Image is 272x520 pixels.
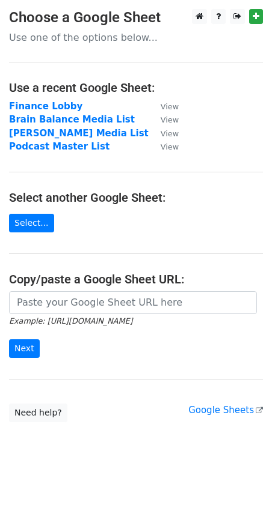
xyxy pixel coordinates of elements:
small: View [161,129,179,138]
h4: Copy/paste a Google Sheet URL: [9,272,263,286]
a: Finance Lobby [9,101,82,112]
a: View [149,101,179,112]
small: Example: [URL][DOMAIN_NAME] [9,316,132,325]
a: View [149,128,179,139]
a: Podcast Master List [9,141,110,152]
a: Brain Balance Media List [9,114,135,125]
h3: Choose a Google Sheet [9,9,263,26]
small: View [161,142,179,151]
small: View [161,115,179,124]
h4: Select another Google Sheet: [9,190,263,205]
p: Use one of the options below... [9,31,263,44]
a: Select... [9,214,54,232]
input: Paste your Google Sheet URL here [9,291,257,314]
a: View [149,141,179,152]
input: Next [9,339,40,358]
h4: Use a recent Google Sheet: [9,80,263,95]
a: Need help? [9,404,67,422]
a: [PERSON_NAME] Media List [9,128,149,139]
a: View [149,114,179,125]
a: Google Sheets [188,405,263,416]
small: View [161,102,179,111]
